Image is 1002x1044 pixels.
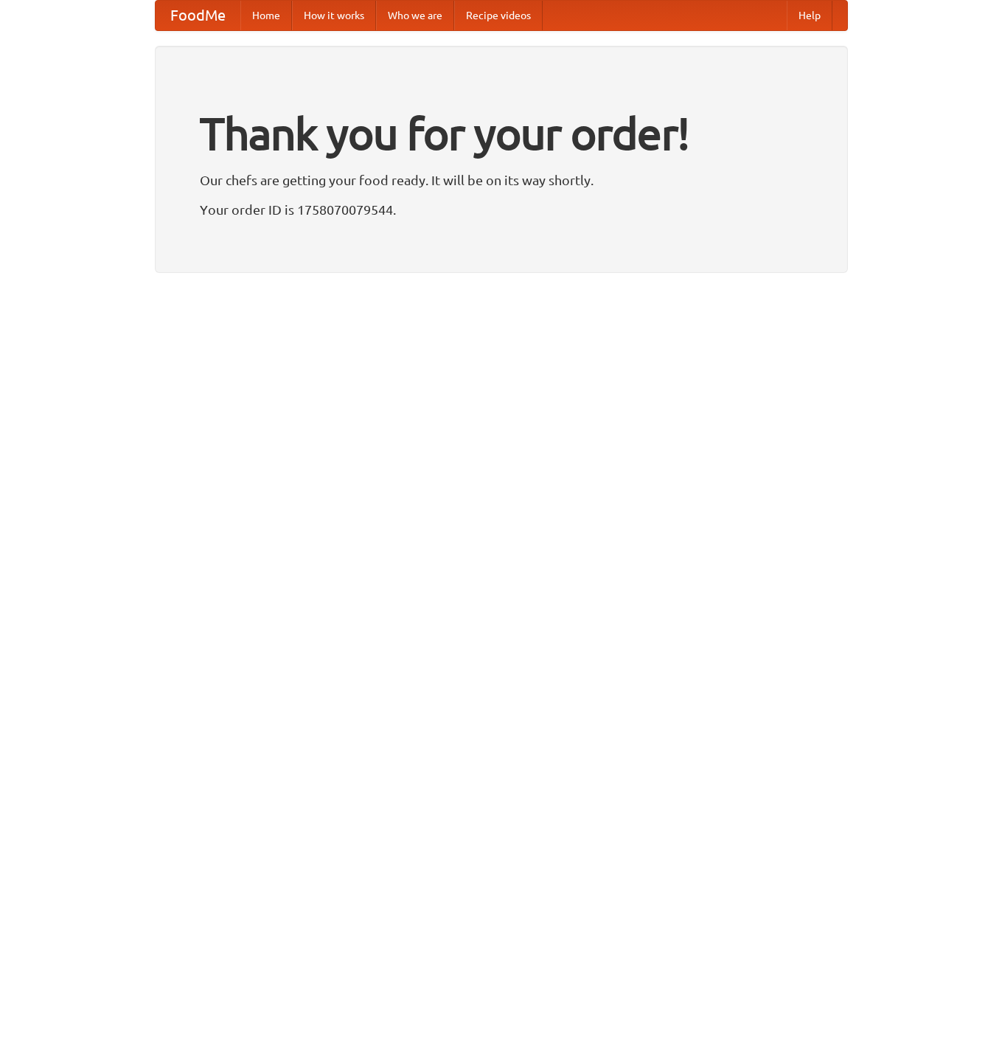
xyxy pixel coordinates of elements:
a: FoodMe [156,1,240,30]
p: Our chefs are getting your food ready. It will be on its way shortly. [200,169,803,191]
p: Your order ID is 1758070079544. [200,198,803,221]
h1: Thank you for your order! [200,98,803,169]
a: Help [787,1,832,30]
a: Recipe videos [454,1,543,30]
a: How it works [292,1,376,30]
a: Who we are [376,1,454,30]
a: Home [240,1,292,30]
